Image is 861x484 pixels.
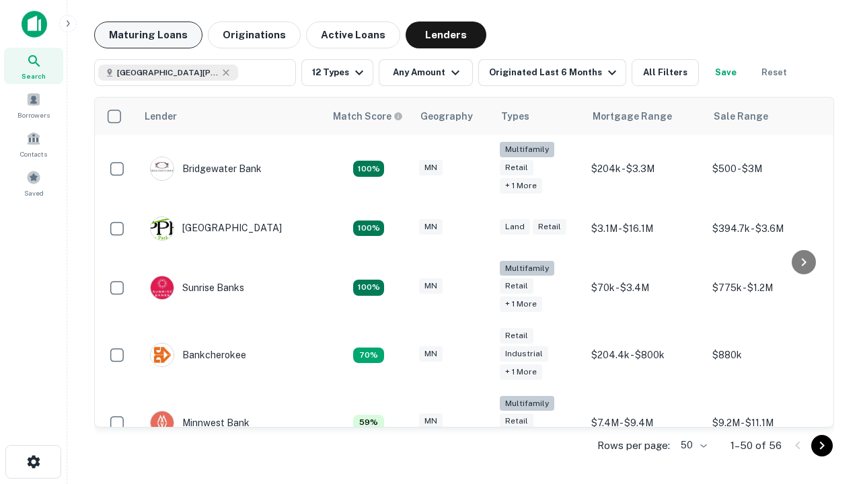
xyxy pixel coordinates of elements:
h6: Match Score [333,109,400,124]
td: $204k - $3.3M [585,135,706,203]
div: Bridgewater Bank [150,157,262,181]
div: Retail [500,413,533,429]
div: Matching Properties: 10, hasApolloMatch: undefined [353,220,384,237]
a: Contacts [4,126,63,162]
div: Matching Properties: 15, hasApolloMatch: undefined [353,280,384,296]
td: $880k [706,321,827,389]
div: Capitalize uses an advanced AI algorithm to match your search with the best lender. The match sco... [333,109,403,124]
th: Types [493,97,585,135]
td: $775k - $1.2M [706,254,827,322]
div: 50 [675,436,709,455]
a: Search [4,48,63,84]
span: Saved [24,188,44,198]
div: Matching Properties: 6, hasApolloMatch: undefined [353,415,384,431]
div: + 1 more [500,364,542,380]
button: Go to next page [811,435,833,456]
span: Contacts [20,149,47,159]
div: MN [419,278,443,294]
img: picture [151,344,174,366]
div: Geography [420,108,473,124]
img: picture [151,411,174,434]
button: Originated Last 6 Months [478,59,626,86]
button: Originations [208,22,301,48]
div: MN [419,219,443,235]
td: $204.4k - $800k [585,321,706,389]
a: Borrowers [4,87,63,123]
button: Save your search to get updates of matches that match your search criteria. [704,59,747,86]
div: Matching Properties: 7, hasApolloMatch: undefined [353,348,384,364]
td: $394.7k - $3.6M [706,203,827,254]
div: Mortgage Range [593,108,672,124]
div: MN [419,160,443,175]
div: [GEOGRAPHIC_DATA] [150,216,282,241]
div: Matching Properties: 18, hasApolloMatch: undefined [353,161,384,177]
th: Capitalize uses an advanced AI algorithm to match your search with the best lender. The match sco... [325,97,412,135]
div: Originated Last 6 Months [489,65,620,81]
span: [GEOGRAPHIC_DATA][PERSON_NAME], [GEOGRAPHIC_DATA], [GEOGRAPHIC_DATA] [117,67,218,79]
div: Bankcherokee [150,343,246,367]
div: + 1 more [500,296,542,312]
div: Multifamily [500,142,554,157]
button: All Filters [632,59,699,86]
th: Mortgage Range [585,97,706,135]
p: 1–50 of 56 [731,438,782,454]
button: Lenders [406,22,486,48]
img: picture [151,157,174,180]
button: Active Loans [306,22,400,48]
td: $70k - $3.4M [585,254,706,322]
div: Retail [533,219,566,235]
th: Geography [412,97,493,135]
div: Sale Range [714,108,768,124]
p: Rows per page: [597,438,670,454]
div: Land [500,219,530,235]
button: Any Amount [379,59,473,86]
td: $7.4M - $9.4M [585,389,706,457]
span: Search [22,71,46,81]
div: + 1 more [500,178,542,194]
img: picture [151,276,174,299]
div: Sunrise Banks [150,276,244,300]
td: $500 - $3M [706,135,827,203]
button: 12 Types [301,59,373,86]
img: picture [151,217,174,240]
div: Industrial [500,346,548,362]
div: MN [419,346,443,362]
td: $9.2M - $11.1M [706,389,827,457]
a: Saved [4,165,63,201]
iframe: Chat Widget [794,333,861,398]
th: Sale Range [706,97,827,135]
div: Retail [500,328,533,344]
div: Minnwest Bank [150,411,250,435]
div: MN [419,413,443,429]
th: Lender [137,97,325,135]
span: Borrowers [17,110,50,120]
div: Types [501,108,529,124]
button: Maturing Loans [94,22,202,48]
img: capitalize-icon.png [22,11,47,38]
button: Reset [753,59,796,86]
div: Retail [500,278,533,294]
div: Multifamily [500,261,554,276]
td: $3.1M - $16.1M [585,203,706,254]
div: Multifamily [500,396,554,411]
div: Lender [145,108,177,124]
div: Retail [500,160,533,175]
